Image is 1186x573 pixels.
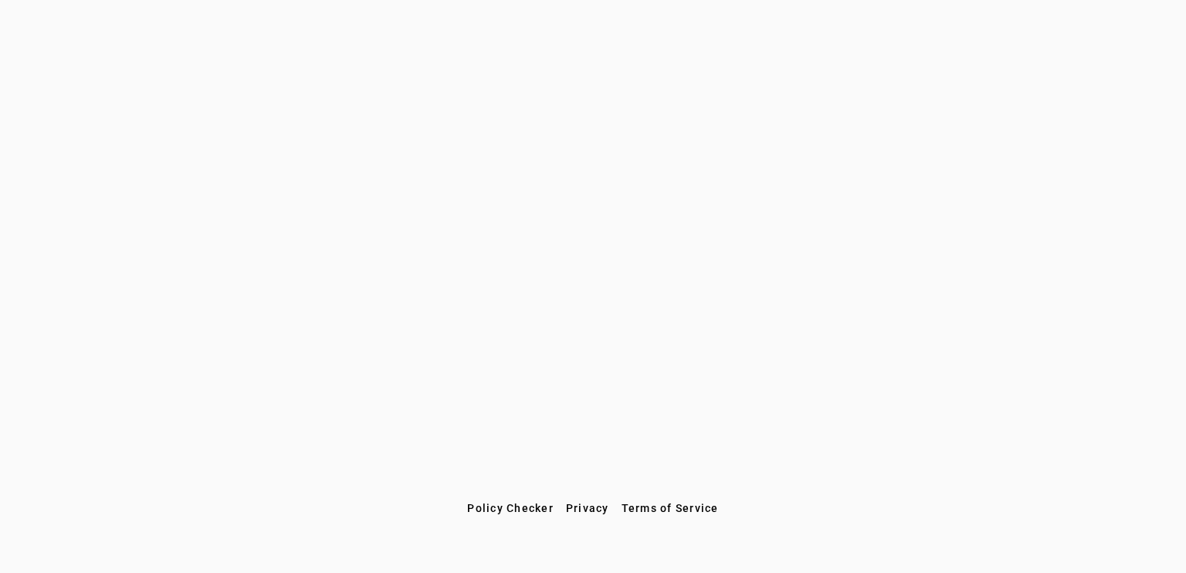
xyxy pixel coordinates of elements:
[615,494,725,522] button: Terms of Service
[467,502,554,514] span: Policy Checker
[566,502,609,514] span: Privacy
[461,494,560,522] button: Policy Checker
[622,502,719,514] span: Terms of Service
[560,494,615,522] button: Privacy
